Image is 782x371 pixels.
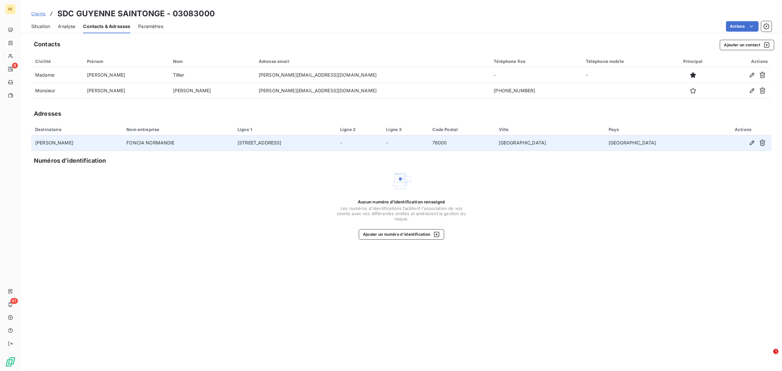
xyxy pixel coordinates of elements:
img: Logo LeanPay [5,357,16,367]
div: Actions [718,127,768,132]
td: [STREET_ADDRESS] [234,135,336,151]
span: 61 [10,298,18,304]
td: FONCIA NORMANDIE [123,135,234,151]
div: RE [5,4,16,14]
td: [PERSON_NAME][EMAIL_ADDRESS][DOMAIN_NAME] [255,83,490,98]
div: Ville [499,127,601,132]
iframe: Intercom live chat [760,349,775,364]
div: Civilité [35,59,79,64]
h5: Numéros d’identification [34,156,106,165]
div: Code Postal [432,127,491,132]
div: Ligne 1 [238,127,332,132]
h5: Contacts [34,40,60,49]
td: [PERSON_NAME] [31,135,123,151]
div: Destinataire [35,127,119,132]
td: - [336,135,382,151]
div: Téléphone fixe [494,59,578,64]
td: Tillier [169,67,255,83]
a: Clients [31,10,46,17]
span: Analyse [58,23,75,30]
td: - [582,67,668,83]
div: Téléphone mobile [586,59,664,64]
div: Nom entreprise [126,127,230,132]
td: [PERSON_NAME] [83,67,169,83]
img: Empty state [391,171,412,191]
td: [GEOGRAPHIC_DATA] [605,135,715,151]
button: Ajouter un contact [720,40,774,50]
span: 1 [773,349,778,354]
td: [PERSON_NAME] [169,83,255,98]
div: Prénom [87,59,165,64]
td: - [382,135,428,151]
div: Ligne 3 [386,127,424,132]
button: Actions [726,21,759,32]
span: Clients [31,11,46,16]
div: Pays [609,127,711,132]
h3: SDC GUYENNE SAINTONGE - 03083000 [57,8,215,20]
span: Paramètres [138,23,163,30]
button: Ajouter un numéro d’identification [359,229,444,240]
div: Principal [672,59,714,64]
div: Nom [173,59,251,64]
td: [PERSON_NAME][EMAIL_ADDRESS][DOMAIN_NAME] [255,67,490,83]
span: Situation [31,23,50,30]
h5: Adresses [34,109,61,118]
span: Contacts & Adresses [83,23,130,30]
td: [PERSON_NAME] [83,83,169,98]
td: 76000 [428,135,495,151]
div: Actions [722,59,768,64]
div: Adresse email [259,59,486,64]
td: [PHONE_NUMBER] [490,83,582,98]
span: Aucun numéro d’identification renseigné [358,199,445,204]
td: [GEOGRAPHIC_DATA] [495,135,605,151]
span: Les numéros d'identifications facilitent l'association de vos clients avec vos différentes entité... [336,206,467,221]
td: - [490,67,582,83]
td: Monsieur [31,83,83,98]
span: 8 [12,63,18,68]
div: Ligne 2 [340,127,378,132]
td: Madame [31,67,83,83]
